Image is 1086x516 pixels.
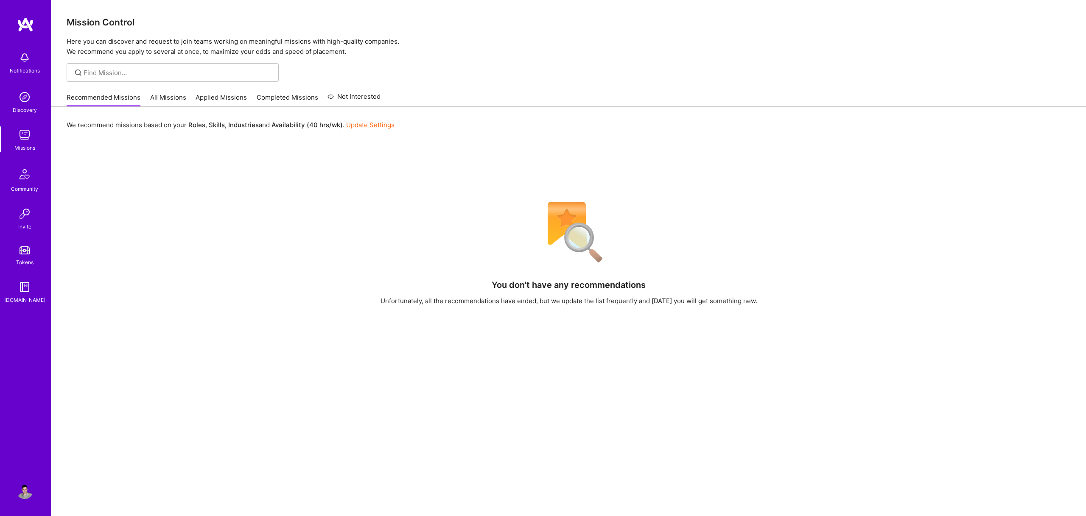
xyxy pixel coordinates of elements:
[16,482,33,499] img: User Avatar
[16,279,33,296] img: guide book
[16,126,33,143] img: teamwork
[533,196,605,268] img: No Results
[67,120,395,129] p: We recommend missions based on your , , and .
[13,106,37,114] div: Discovery
[327,92,381,107] a: Not Interested
[346,121,395,129] a: Update Settings
[18,222,31,231] div: Invite
[16,205,33,222] img: Invite
[4,296,45,304] div: [DOMAIN_NAME]
[16,49,33,66] img: bell
[209,121,225,129] b: Skills
[67,93,140,107] a: Recommended Missions
[10,66,40,75] div: Notifications
[257,93,318,107] a: Completed Missions
[381,296,757,305] div: Unfortunately, all the recommendations have ended, but we update the list frequently and [DATE] y...
[67,36,1071,57] p: Here you can discover and request to join teams working on meaningful missions with high-quality ...
[16,258,34,267] div: Tokens
[84,68,272,77] input: Find Mission...
[16,89,33,106] img: discovery
[188,121,205,129] b: Roles
[14,143,35,152] div: Missions
[228,121,259,129] b: Industries
[20,246,30,254] img: tokens
[196,93,247,107] a: Applied Missions
[271,121,343,129] b: Availability (40 hrs/wk)
[73,68,83,78] i: icon SearchGrey
[11,184,38,193] div: Community
[492,280,646,290] h4: You don't have any recommendations
[14,164,35,184] img: Community
[17,17,34,32] img: logo
[14,482,35,499] a: User Avatar
[150,93,186,107] a: All Missions
[67,17,1071,28] h3: Mission Control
